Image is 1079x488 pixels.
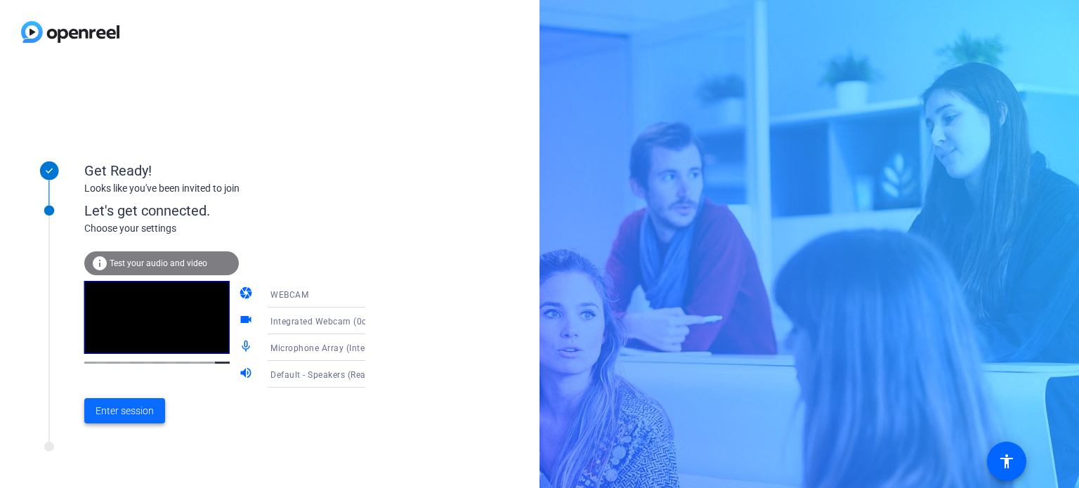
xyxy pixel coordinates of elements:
[270,290,308,300] span: WEBCAM
[239,312,256,329] mat-icon: videocam
[91,255,108,272] mat-icon: info
[84,398,165,423] button: Enter session
[110,258,207,268] span: Test your audio and video
[239,286,256,303] mat-icon: camera
[84,200,394,221] div: Let's get connected.
[998,453,1015,470] mat-icon: accessibility
[270,342,582,353] span: Microphone Array (Intel® Smart Sound Technology for Digital Microphones)
[239,366,256,383] mat-icon: volume_up
[96,404,154,418] span: Enter session
[84,221,394,236] div: Choose your settings
[84,160,365,181] div: Get Ready!
[270,315,404,327] span: Integrated Webcam (0c45:6720)
[239,339,256,356] mat-icon: mic_none
[270,369,422,380] span: Default - Speakers (Realtek(R) Audio)
[84,181,365,196] div: Looks like you've been invited to join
